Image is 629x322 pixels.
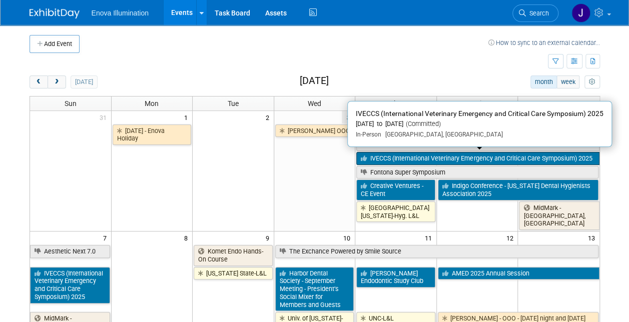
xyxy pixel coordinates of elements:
span: 11 [424,231,436,244]
a: Creative Ventures - CE Event [356,179,435,200]
span: Wed [308,99,321,107]
span: IVECCS (International Veterinary Emergency and Critical Care Symposium) 2025 [356,109,603,117]
button: [DATE] [71,75,97,88]
span: 3 [342,111,355,123]
button: prev [30,75,48,88]
h2: [DATE] [299,75,328,86]
a: Aesthetic Next 7.0 [30,245,110,258]
a: [PERSON_NAME] Endodontic Study Club [356,267,435,287]
a: Harbor Dental Society - September Meeting - President’s Social Mixer for Members and Guests [275,267,354,311]
span: 31 [99,111,111,123]
button: next [48,75,66,88]
i: Personalize Calendar [589,79,595,85]
span: 1 [183,111,192,123]
a: IVECCS (International Veterinary Emergency and Critical Care Symposium) 2025 [30,267,110,303]
a: Komet Endo Hands-On Course [194,245,273,265]
span: 13 [587,231,599,244]
a: [US_STATE] State-L&L [194,267,273,280]
span: [GEOGRAPHIC_DATA], [GEOGRAPHIC_DATA] [381,131,503,138]
div: [DATE] to [DATE] [356,120,603,128]
span: Enova Illumination [92,9,149,17]
a: How to sync to an external calendar... [488,39,600,46]
span: 2 [265,111,274,123]
span: 10 [342,231,355,244]
a: The Exchance Powered by Smile Source [275,245,598,258]
a: Indigo Conference - [US_STATE] Dental Hygienists Association 2025 [438,179,598,200]
span: Search [526,9,549,17]
span: Sun [65,99,77,107]
img: JeffD Dyll [571,3,590,22]
span: (Committed) [403,120,441,127]
span: 8 [183,231,192,244]
a: [PERSON_NAME] OOO Euro event [275,124,598,137]
button: myCustomButton [584,75,599,88]
a: MidMark - [GEOGRAPHIC_DATA], [GEOGRAPHIC_DATA] [519,201,599,230]
a: Fontona Super Symposium [356,166,598,179]
span: Mon [145,99,159,107]
a: [DATE] - Enova Holiday [113,124,192,145]
a: [GEOGRAPHIC_DATA][US_STATE]-Hyg. L&L [356,201,435,222]
a: IVECCS (International Veterinary Emergency and Critical Care Symposium) 2025 [356,152,599,165]
span: In-Person [356,131,381,138]
span: 7 [102,231,111,244]
button: week [556,75,579,88]
span: Tue [228,99,239,107]
span: 12 [505,231,517,244]
a: Search [512,4,558,22]
button: month [530,75,557,88]
img: ExhibitDay [30,8,80,18]
a: AMED 2025 Annual Session [438,267,599,280]
span: 9 [265,231,274,244]
button: Add Event [30,35,80,53]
